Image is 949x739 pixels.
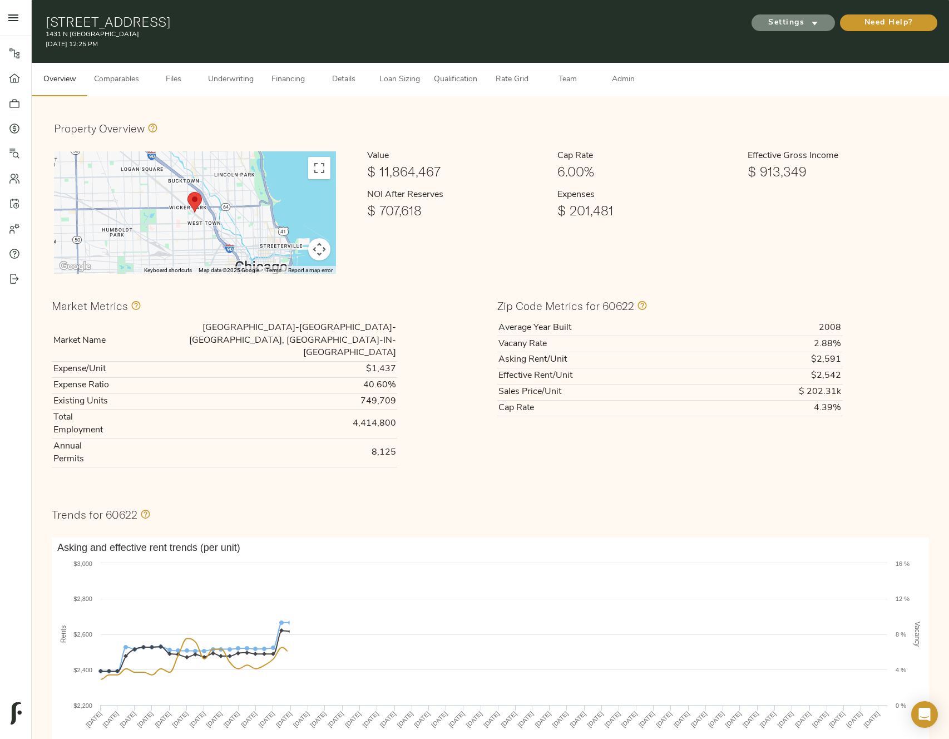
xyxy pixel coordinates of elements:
[128,299,141,312] svg: Values in this section comprise all zip codes within the Chicago-Naperville-Elgin, IL-IN-WI market
[52,393,116,410] th: Existing Units
[73,560,92,567] text: $3,000
[516,710,535,728] text: [DATE]
[344,710,362,728] text: [DATE]
[101,710,120,728] text: [DATE]
[60,625,67,643] text: Rents
[715,320,843,336] td: 2008
[52,361,116,377] th: Expense/Unit
[602,73,644,87] span: Admin
[223,710,241,728] text: [DATE]
[500,710,518,728] text: [DATE]
[116,320,398,361] td: [GEOGRAPHIC_DATA]-[GEOGRAPHIC_DATA]-[GEOGRAPHIC_DATA], [GEOGRAPHIC_DATA]-IN-[GEOGRAPHIC_DATA]
[267,73,309,87] span: Financing
[497,384,715,400] th: Sales Price/Unit
[715,352,843,368] td: $2,591
[52,320,116,361] th: Market Name
[57,259,93,274] a: Open this area in Google Maps (opens a new window)
[840,14,937,31] button: Need Help?
[845,710,863,728] text: [DATE]
[11,702,22,725] img: logo
[118,710,137,728] text: [DATE]
[430,710,448,728] text: [DATE]
[715,368,843,384] td: $2,542
[896,631,906,638] text: 8 %
[46,40,639,50] p: [DATE] 12:25 PM
[482,710,501,728] text: [DATE]
[367,203,548,218] h1: $ 707,618
[378,73,421,87] span: Loan Sizing
[546,73,589,87] span: Team
[603,710,621,728] text: [DATE]
[497,400,715,416] th: Cap Rate
[811,710,829,728] text: [DATE]
[434,73,477,87] span: Qualification
[275,710,293,728] text: [DATE]
[116,410,398,439] td: 4,414,800
[794,710,812,728] text: [DATE]
[73,667,92,673] text: $2,400
[557,164,739,179] h1: 6.00%
[258,710,276,728] text: [DATE]
[497,352,715,368] th: Asking Rent/Unit
[497,368,715,384] th: Effective Rent/Unit
[862,710,881,728] text: [DATE]
[715,400,843,416] td: 4.39%
[913,622,921,647] text: Vacancy
[116,377,398,393] td: 40.60%
[413,710,431,728] text: [DATE]
[748,149,929,164] h6: Effective Gross Income
[292,710,310,728] text: [DATE]
[116,393,398,410] td: 749,709
[308,238,330,260] button: Map camera controls
[557,149,739,164] h6: Cap Rate
[497,299,634,312] h3: Zip Code Metrics for 60622
[205,710,224,728] text: [DATE]
[171,710,189,728] text: [DATE]
[54,122,145,135] h3: Property Overview
[447,710,466,728] text: [DATE]
[52,410,116,439] th: Total Employment
[154,710,172,728] text: [DATE]
[52,508,137,521] h3: Trends for 60622
[240,710,258,728] text: [DATE]
[724,710,743,728] text: [DATE]
[896,702,906,709] text: 0 %
[57,259,93,274] img: Google
[188,710,206,728] text: [DATE]
[851,16,926,30] span: Need Help?
[715,384,843,400] td: $ 202.31k
[85,710,103,728] text: [DATE]
[73,595,92,602] text: $2,800
[752,14,835,31] button: Settings
[533,710,552,728] text: [DATE]
[742,710,760,728] text: [DATE]
[497,336,715,352] th: Vacany Rate
[776,710,794,728] text: [DATE]
[557,203,739,218] h1: $ 201,481
[187,192,202,213] div: Subject Propery
[52,439,116,467] th: Annual Permits
[551,710,570,728] text: [DATE]
[309,710,327,728] text: [DATE]
[136,710,154,728] text: [DATE]
[896,595,910,602] text: 12 %
[569,710,587,728] text: [DATE]
[52,377,116,393] th: Expense Ratio
[637,710,656,728] text: [DATE]
[715,336,843,352] td: 2.88%
[73,702,92,709] text: $2,200
[491,73,533,87] span: Rate Grid
[828,710,846,728] text: [DATE]
[266,267,281,273] a: Terms (opens in new tab)
[497,320,715,336] th: Average Year Built
[634,299,648,312] svg: Values in this section only include information specific to the 60622 zip code
[379,710,397,728] text: [DATE]
[367,188,548,203] h6: NOI After Reserves
[465,710,483,728] text: [DATE]
[655,710,673,728] text: [DATE]
[94,73,139,87] span: Comparables
[73,631,92,638] text: $2,600
[396,710,414,728] text: [DATE]
[288,267,333,273] a: Report a map error
[748,164,929,179] h1: $ 913,349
